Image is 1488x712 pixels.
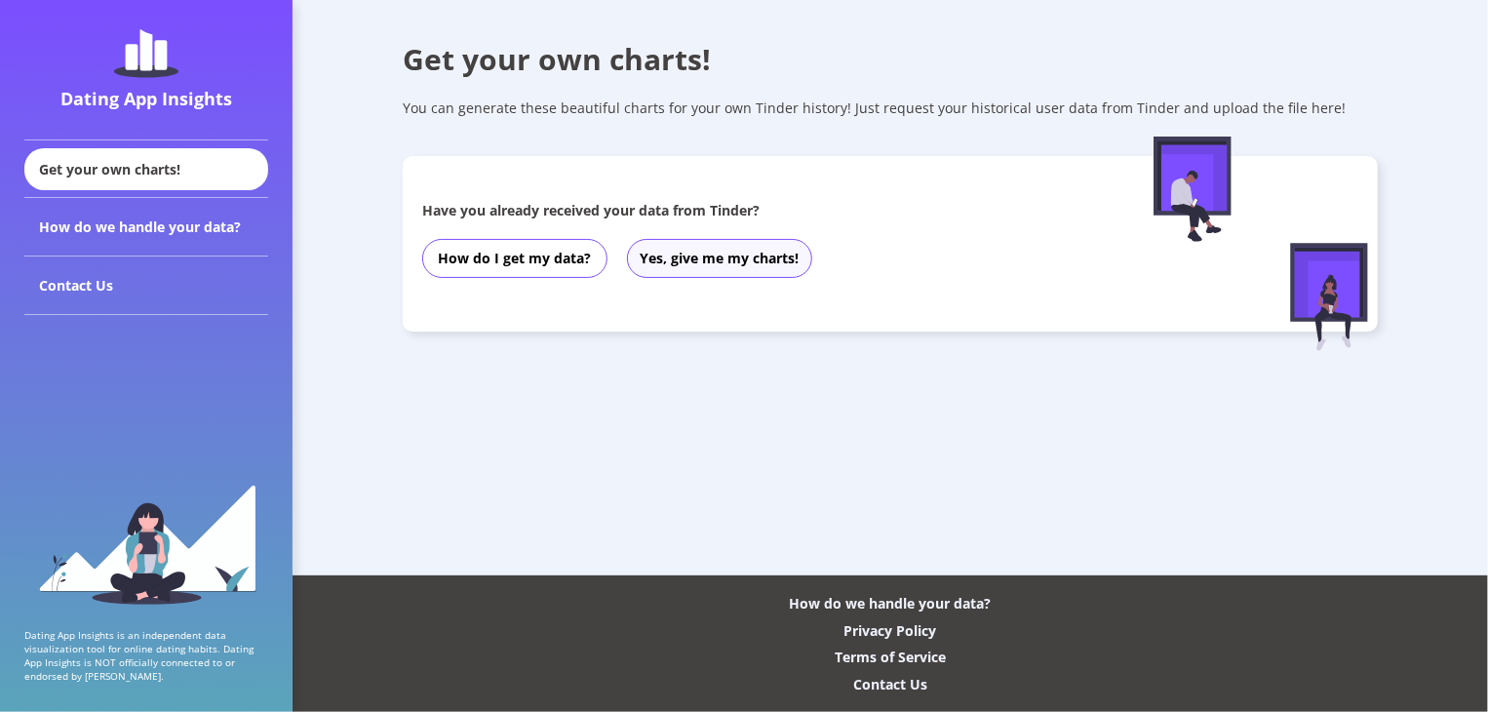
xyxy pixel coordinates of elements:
button: Yes, give me my charts! [627,239,812,278]
div: Terms of Service [835,648,946,666]
div: How do we handle your data? [24,198,268,257]
div: Have you already received your data from Tinder? [422,201,1077,219]
div: Get your own charts! [24,148,268,190]
div: Contact Us [853,675,927,693]
div: Privacy Policy [844,621,937,640]
div: Contact Us [24,257,268,315]
button: How do I get my data? [422,239,607,278]
div: Dating App Insights [29,87,263,110]
img: sidebar_girl.91b9467e.svg [37,483,256,605]
p: Dating App Insights is an independent data visualization tool for online dating habits. Dating Ap... [24,628,268,683]
img: dating-app-insights-logo.5abe6921.svg [114,29,178,78]
img: female-figure-sitting.afd5d174.svg [1290,243,1368,351]
img: male-figure-sitting.c9faa881.svg [1154,137,1232,242]
div: How do we handle your data? [790,594,992,613]
div: You can generate these beautiful charts for your own Tinder history! Just request your historical... [403,99,1378,117]
div: Get your own charts! [403,39,1378,79]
